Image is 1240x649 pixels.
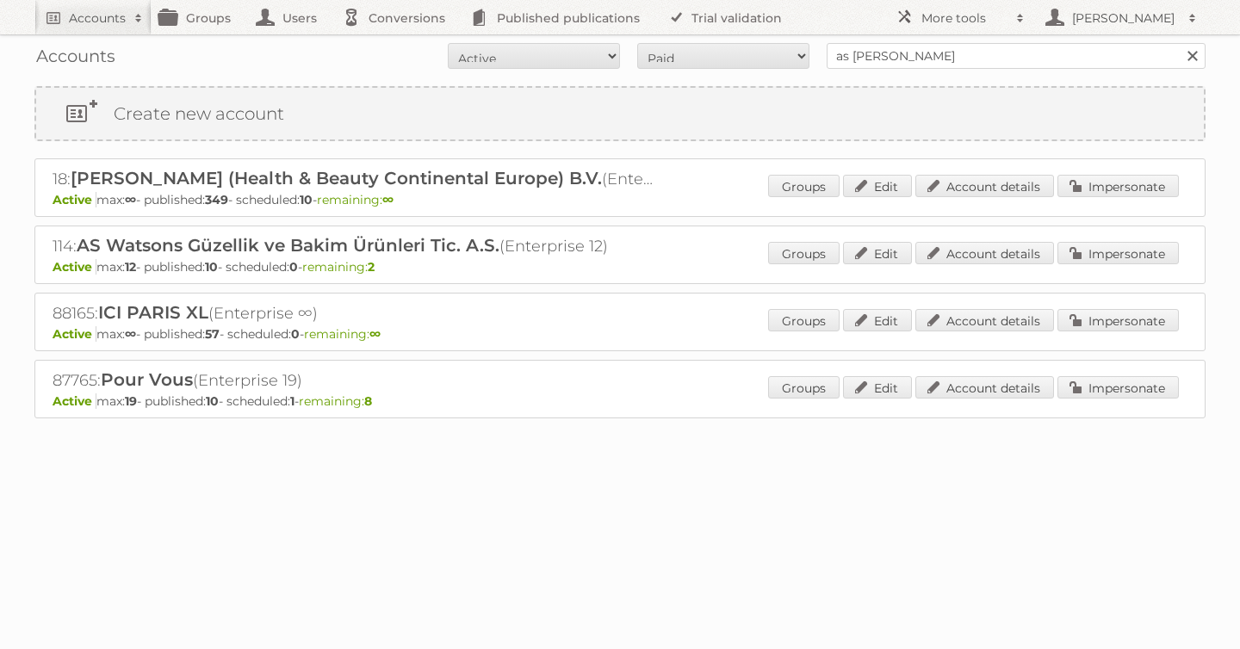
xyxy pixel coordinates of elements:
[53,192,96,207] span: Active
[291,326,300,342] strong: 0
[69,9,126,27] h2: Accounts
[1057,309,1179,331] a: Impersonate
[302,259,375,275] span: remaining:
[768,309,840,331] a: Groups
[1057,376,1179,399] a: Impersonate
[53,235,655,257] h2: 114: (Enterprise 12)
[299,393,372,409] span: remaining:
[71,168,602,189] span: [PERSON_NAME] (Health & Beauty Continental Europe) B.V.
[205,192,228,207] strong: 349
[304,326,381,342] span: remaining:
[101,369,193,390] span: Pour Vous
[125,259,136,275] strong: 12
[77,235,499,256] span: AS Watsons Güzellik ve Bakim Ürünleri Tic. A.S.
[1068,9,1180,27] h2: [PERSON_NAME]
[53,259,1187,275] p: max: - published: - scheduled: -
[125,393,137,409] strong: 19
[289,259,298,275] strong: 0
[53,393,1187,409] p: max: - published: - scheduled: -
[53,369,655,392] h2: 87765: (Enterprise 19)
[125,326,136,342] strong: ∞
[53,393,96,409] span: Active
[53,326,96,342] span: Active
[206,393,219,409] strong: 10
[53,168,655,190] h2: 18: (Enterprise ∞)
[368,259,375,275] strong: 2
[768,242,840,264] a: Groups
[915,242,1054,264] a: Account details
[921,9,1008,27] h2: More tools
[915,175,1054,197] a: Account details
[768,376,840,399] a: Groups
[205,326,220,342] strong: 57
[290,393,294,409] strong: 1
[843,175,912,197] a: Edit
[364,393,372,409] strong: 8
[1057,175,1179,197] a: Impersonate
[915,376,1054,399] a: Account details
[382,192,394,207] strong: ∞
[36,88,1204,139] a: Create new account
[1057,242,1179,264] a: Impersonate
[205,259,218,275] strong: 10
[317,192,394,207] span: remaining:
[843,309,912,331] a: Edit
[125,192,136,207] strong: ∞
[369,326,381,342] strong: ∞
[53,259,96,275] span: Active
[915,309,1054,331] a: Account details
[843,242,912,264] a: Edit
[98,302,208,323] span: ICI PARIS XL
[300,192,313,207] strong: 10
[843,376,912,399] a: Edit
[768,175,840,197] a: Groups
[53,326,1187,342] p: max: - published: - scheduled: -
[53,302,655,324] h2: 88165: (Enterprise ∞)
[53,192,1187,207] p: max: - published: - scheduled: -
